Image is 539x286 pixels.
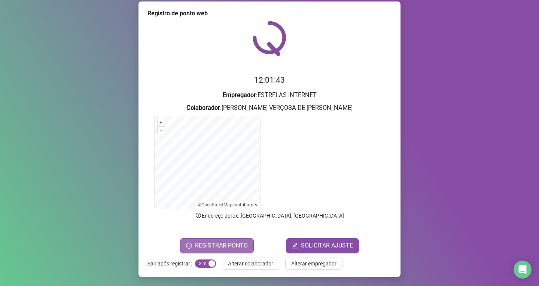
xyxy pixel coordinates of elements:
[253,21,286,56] img: QRPoint
[223,92,256,99] strong: Empregador
[292,243,298,249] span: edit
[301,241,353,250] span: SOLICITAR AJUSTE
[147,258,195,270] label: Sair após registrar
[254,76,285,84] time: 12:01:43
[195,212,202,219] span: info-circle
[291,259,337,268] span: Alterar empregador
[186,243,192,249] span: clock-circle
[147,90,392,100] h3: : ESTRELAS INTERNET
[180,238,254,253] button: REGISTRAR PONTO
[228,259,273,268] span: Alterar colaborador
[222,258,279,270] button: Alterar colaborador
[514,261,532,279] div: Open Intercom Messenger
[285,258,342,270] button: Alterar empregador
[158,119,165,126] button: +
[201,202,232,207] a: OpenStreetMap
[198,202,258,207] li: © contributors.
[147,103,392,113] h3: : [PERSON_NAME] VERÇOSA DE [PERSON_NAME]
[195,241,248,250] span: REGISTRAR PONTO
[158,127,165,134] button: –
[147,212,392,220] p: Endereço aprox. : [GEOGRAPHIC_DATA], [GEOGRAPHIC_DATA]
[286,238,359,253] button: editSOLICITAR AJUSTE
[186,104,220,111] strong: Colaborador
[147,9,392,18] div: Registro de ponto web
